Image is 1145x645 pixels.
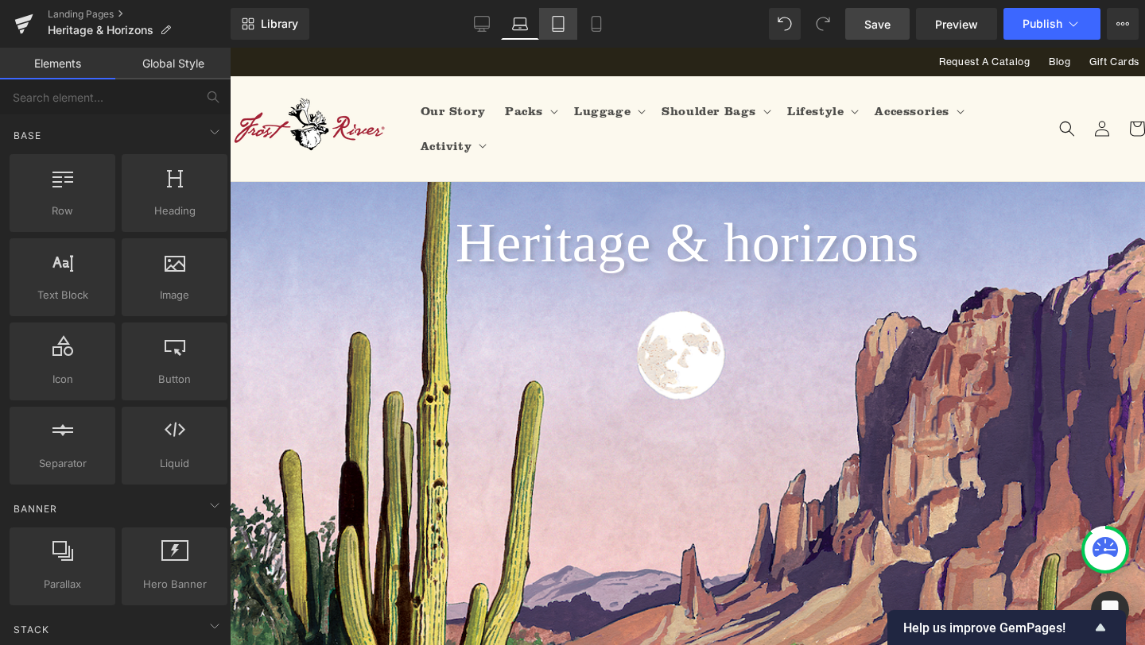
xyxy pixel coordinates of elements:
span: Help us improve GemPages! [903,620,1091,635]
span: Heading [126,203,223,219]
a: Tablet [539,8,577,40]
span: Icon [14,371,111,388]
a: Blog [819,8,844,20]
span: Banner [12,501,59,516]
span: Text Block [14,287,111,303]
span: Our Story [191,56,256,71]
span: Request A Catalog [709,8,800,20]
span: Base [12,128,43,143]
a: Mobile [577,8,615,40]
summary: Activity [181,81,264,116]
span: Packs [275,56,313,71]
span: Hero Banner [126,576,223,593]
span: Shoulder Bags [432,56,526,71]
span: Liquid [126,455,223,472]
a: Our Story [181,46,266,81]
span: Luggage [344,56,401,71]
span: Heritage & Horizons [48,24,153,37]
span: Separator [14,455,111,472]
summary: Packs [266,46,335,81]
span: Publish [1023,17,1062,30]
summary: Search [820,64,855,98]
span: Blog [819,8,840,20]
span: Stack [12,622,51,637]
a: Desktop [463,8,501,40]
summary: Shoulder Bags [422,46,548,81]
span: Save [864,16,891,33]
span: Library [261,17,298,31]
span: Accessories [645,56,720,71]
button: Show survey - Help us improve GemPages! [903,618,1110,637]
a: Gift Cards [860,8,910,20]
summary: Accessories [635,46,741,81]
div: Open Intercom Messenger [1091,591,1129,629]
span: Image [126,287,223,303]
a: Landing Pages [48,8,231,21]
span: Row [14,203,111,219]
a: New Library [231,8,309,40]
a: Request A Catalog [709,8,803,20]
button: Redo [807,8,839,40]
span: Parallax [14,576,111,593]
button: Undo [769,8,801,40]
span: Preview [935,16,978,33]
span: Activity [191,91,243,106]
button: More [1107,8,1139,40]
button: Publish [1003,8,1100,40]
a: Laptop [501,8,539,40]
span: Lifestyle [557,56,614,71]
summary: Lifestyle [548,46,635,81]
a: Global Style [115,48,231,79]
span: Button [126,371,223,388]
a: Preview [916,8,997,40]
summary: Luggage [335,46,422,81]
